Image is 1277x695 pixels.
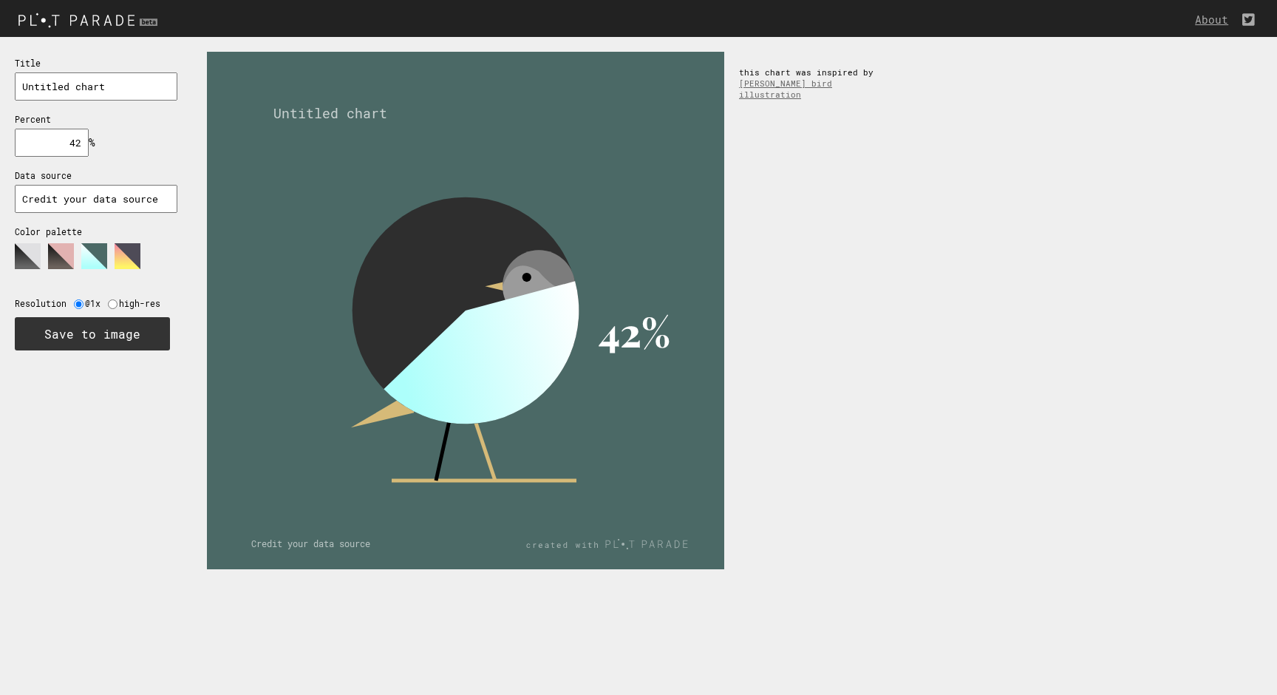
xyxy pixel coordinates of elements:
[15,317,170,350] button: Save to image
[724,52,902,115] div: this chart was inspired by
[599,305,670,358] text: 42%
[15,58,177,69] p: Title
[273,104,387,122] text: Untitled chart
[85,298,108,309] label: @1x
[15,298,74,309] label: Resolution
[119,298,168,309] label: high-res
[251,538,370,549] text: Credit your data source
[739,78,832,100] a: [PERSON_NAME] bird illustration
[15,170,177,181] p: Data source
[15,114,177,125] p: Percent
[1195,13,1236,27] a: About
[15,226,177,237] p: Color palette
